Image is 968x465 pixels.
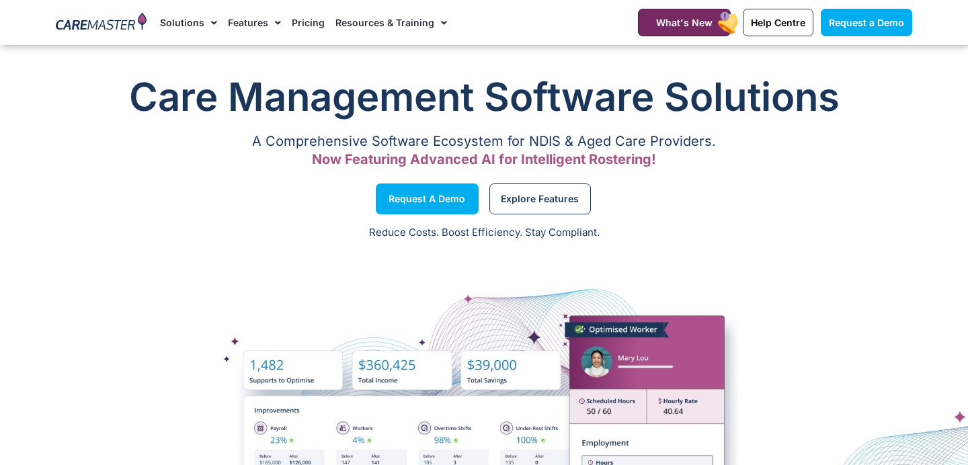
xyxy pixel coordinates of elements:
a: Help Centre [743,9,813,36]
span: Explore Features [501,196,579,202]
span: Request a Demo [829,17,904,28]
a: Request a Demo [821,9,912,36]
span: Request a Demo [389,196,465,202]
img: CareMaster Logo [56,13,147,33]
h1: Care Management Software Solutions [56,70,912,124]
a: Request a Demo [376,183,479,214]
span: Now Featuring Advanced AI for Intelligent Rostering! [312,151,656,167]
span: What's New [656,17,713,28]
a: Explore Features [489,183,591,214]
a: What's New [638,9,731,36]
p: Reduce Costs. Boost Efficiency. Stay Compliant. [8,225,960,241]
span: Help Centre [751,17,805,28]
p: A Comprehensive Software Ecosystem for NDIS & Aged Care Providers. [56,137,912,146]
